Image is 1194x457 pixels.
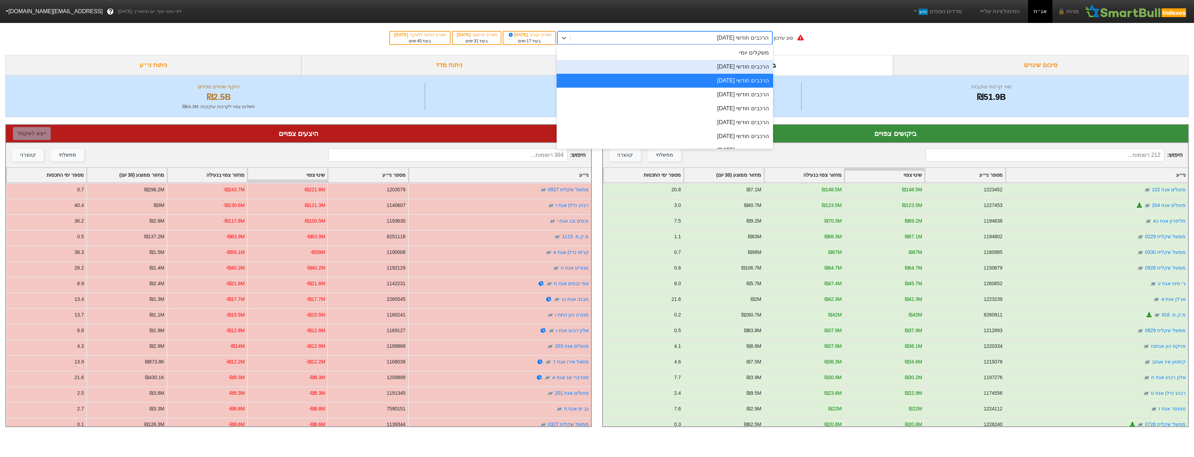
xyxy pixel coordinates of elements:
[144,421,164,428] div: ₪126.3M
[118,8,182,15] span: לפי נתוני סוף יום מתאריך [DATE]
[774,34,793,42] div: סוג עדכון
[747,374,761,381] div: ₪3.9M
[909,5,965,18] a: מדדים נוספיםחדש
[803,83,1180,91] div: שווי קרנות עוקבות
[409,168,591,182] div: Toggle SortBy
[825,264,842,272] div: ₪64.7M
[1143,390,1150,397] img: tase link
[557,46,773,60] div: משקלים יומי
[150,343,164,350] div: ₪2.9M
[825,327,842,334] div: ₪37.9M
[393,32,446,38] div: תאריך כניסה לתוקף :
[77,186,84,193] div: 0.7
[905,264,922,272] div: ₪64.7M
[925,168,1005,182] div: Toggle SortBy
[328,168,408,182] div: Toggle SortBy
[77,280,84,287] div: 8.9
[387,186,405,193] div: 1203579
[306,296,325,303] div: -₪17.7M
[229,421,245,428] div: -₪8.6M
[905,327,922,334] div: ₪37.9M
[671,296,681,303] div: 21.6
[387,390,405,397] div: 1191345
[825,296,842,303] div: ₪42.3M
[557,60,773,74] div: הרכבים חודשי [DATE]
[548,422,589,427] a: ממשל שקלית 0327
[905,217,922,225] div: ₪69.2M
[562,296,589,302] a: מבנה אגח כג
[1161,296,1186,302] a: אג'לן אגח א
[674,311,681,319] div: 0.2
[74,202,84,209] div: 40.4
[150,264,164,272] div: ₪1.4M
[984,358,1002,366] div: 1215078
[552,375,589,380] a: סטרברי אנ אגח א
[751,296,761,303] div: ₪2M
[456,32,497,38] div: תאריך פרסום :
[230,343,245,350] div: -₪14M
[828,311,842,319] div: ₪42M
[747,186,761,193] div: ₪7.1M
[555,390,589,396] a: פועלים אגח 201
[984,327,1002,334] div: 1212893
[150,405,164,412] div: ₪3.3M
[557,129,773,143] div: הרכבים חודשי [DATE]
[902,186,922,193] div: ₪148.5M
[905,296,922,303] div: ₪42.3M
[825,233,842,240] div: ₪68.3M
[150,249,164,256] div: ₪1.5M
[13,127,51,140] button: ייצא לאקסל
[741,311,761,319] div: ₪260.7M
[562,234,589,239] a: מ.ק.מ. 1115
[984,233,1002,240] div: 1194802
[77,233,84,240] div: 0.5
[1152,202,1186,208] a: פועלים אגח 204
[87,168,167,182] div: Toggle SortBy
[226,311,245,319] div: -₪15.5M
[748,233,761,240] div: ₪63M
[822,202,842,209] div: ₪123.5M
[1153,218,1186,224] a: מליסרון אגח כא
[1145,328,1186,333] a: ממשל שקלית 0829
[544,374,551,381] img: tase link
[74,311,84,319] div: 13.7
[674,374,681,381] div: 7.7
[223,186,245,193] div: -₪243.7M
[744,327,762,334] div: ₪83.8M
[226,233,245,240] div: -₪63.9M
[747,390,761,397] div: ₪9.5M
[925,149,1164,162] input: 212 רשומות...
[145,358,164,366] div: ₪873.8K
[427,83,799,91] div: מספר ניירות ערך
[150,280,164,287] div: ₪2.4M
[547,343,554,350] img: tase link
[387,358,405,366] div: 1168038
[144,233,164,240] div: ₪137.2M
[1151,390,1186,396] a: רבוע נדלן אגח ט
[674,217,681,225] div: 7.5
[656,151,673,159] div: ממשלתי
[825,217,842,225] div: ₪70.3M
[306,280,325,287] div: -₪21.6M
[1084,5,1188,18] img: SmartBull
[1145,234,1186,239] a: ממשל שקלית 0229
[674,390,681,397] div: 2.4
[507,38,552,44] div: בעוד ימים
[1151,375,1186,380] a: אלון רבוע אגח ח
[984,311,1002,319] div: 8260911
[748,249,761,256] div: ₪98M
[387,264,405,272] div: 1192129
[909,249,922,256] div: ₪67M
[744,421,762,428] div: ₪62.5M
[507,32,552,38] div: תאריך קובע :
[747,405,761,412] div: ₪2.9M
[674,202,681,209] div: 3.0
[553,249,589,255] a: קרסו נדלן אגח א
[456,38,497,44] div: בעוד ימים
[387,374,405,381] div: 1209899
[984,405,1002,412] div: 1224112
[74,217,84,225] div: 36.2
[557,88,773,102] div: הרכבים חודשי [DATE]
[553,359,589,364] a: פתאל אירו אגח ד
[905,233,922,240] div: ₪67.1M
